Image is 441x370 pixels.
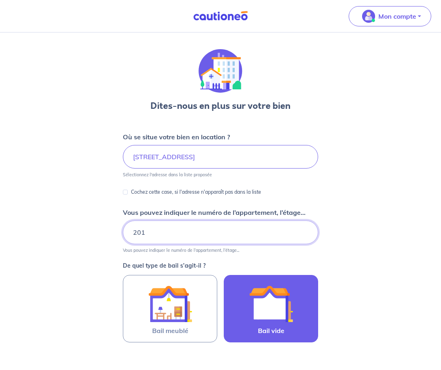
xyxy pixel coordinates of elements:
p: Vous pouvez indiquer le numéro de l’appartement, l’étage... [123,247,239,253]
input: 2 rue de paris, 59000 lille [123,145,318,169]
p: Où se situe votre bien en location ? [123,132,230,142]
input: Appartement 2 [123,221,318,244]
p: Mon compte [378,11,416,21]
h3: Dites-nous en plus sur votre bien [151,100,290,113]
p: Vous pouvez indiquer le numéro de l’appartement, l’étage... [123,208,306,217]
img: illu_empty_lease.svg [249,282,293,326]
p: Cochez cette case, si l'adresse n'apparaît pas dans la liste [131,187,261,197]
span: Bail meublé [152,326,188,335]
img: Cautioneo [190,11,251,21]
p: De quel type de bail s’agit-il ? [123,263,318,268]
span: Bail vide [258,326,284,335]
img: illu_houses.svg [199,49,242,93]
img: illu_furnished_lease.svg [148,282,192,326]
button: illu_account_valid_menu.svgMon compte [349,6,431,26]
p: Sélectionnez l'adresse dans la liste proposée [123,172,212,177]
img: illu_account_valid_menu.svg [362,10,375,23]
